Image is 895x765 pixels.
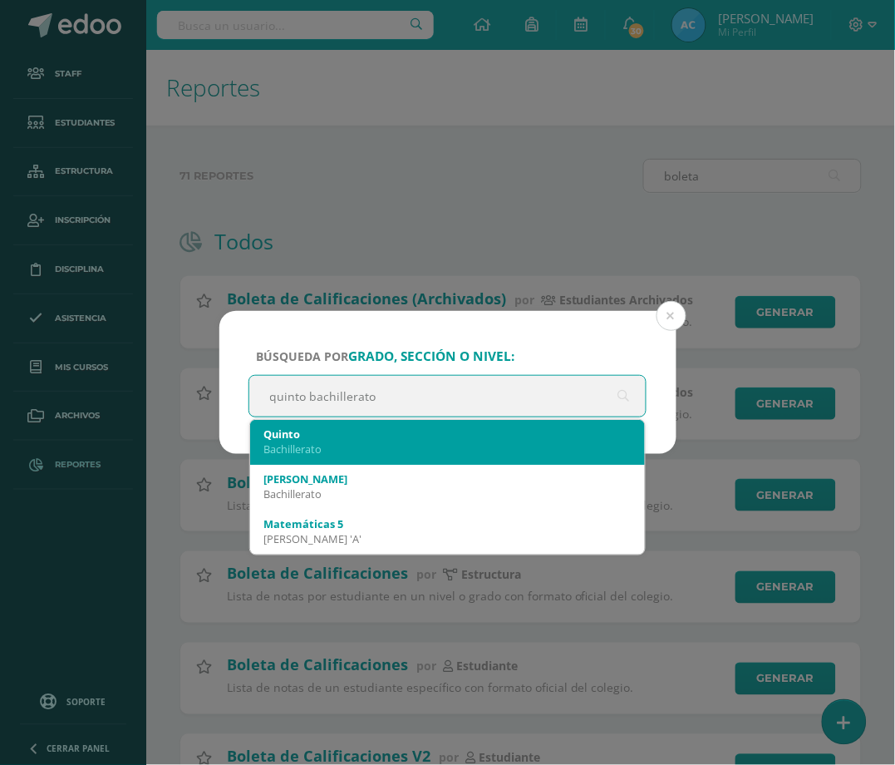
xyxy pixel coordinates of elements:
[263,427,632,442] div: Quinto
[257,348,515,364] span: Búsqueda por
[349,348,515,365] strong: grado, sección o nivel:
[263,442,632,457] div: Bachillerato
[656,301,686,331] button: Close (Esc)
[263,471,632,486] div: [PERSON_NAME]
[249,376,647,417] input: ej. Primero primaria, etc.
[263,531,632,546] div: [PERSON_NAME] 'A'
[263,516,632,531] div: Matemáticas 5
[263,486,632,501] div: Bachillerato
